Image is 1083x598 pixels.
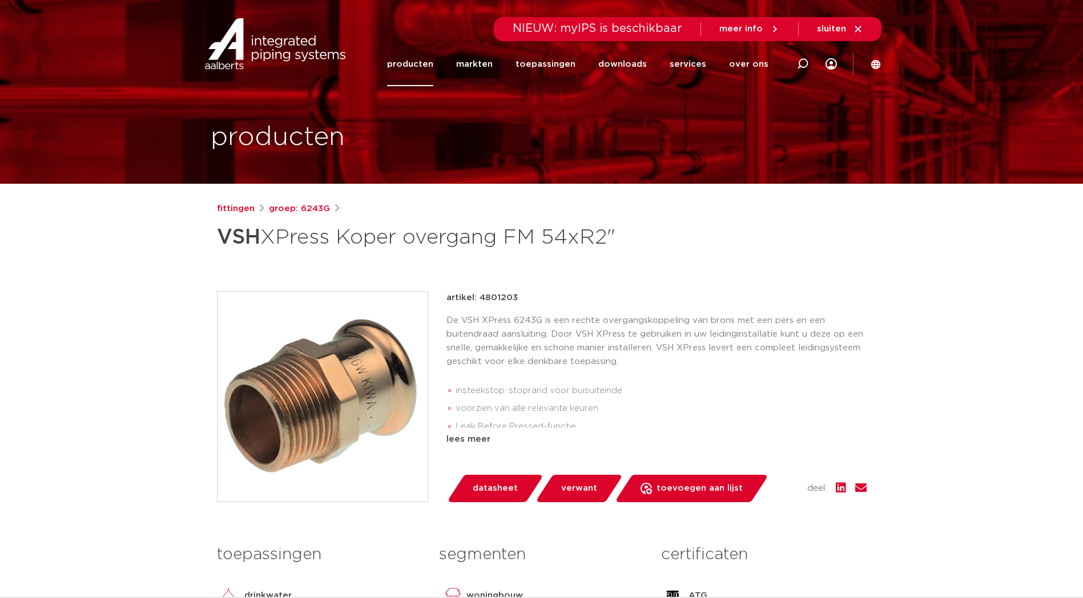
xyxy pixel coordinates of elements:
a: toepassingen [516,42,575,86]
span: sluiten [817,25,846,33]
a: markten [456,42,493,86]
a: producten [387,42,433,86]
span: NIEUW: myIPS is beschikbaar [513,23,682,34]
li: Leak Before Pressed-functie [456,418,867,436]
span: meer info [719,25,763,33]
a: fittingen [217,202,255,216]
a: verwant [535,475,623,502]
a: sluiten [817,24,863,34]
a: downloads [598,42,647,86]
a: meer info [719,24,780,34]
h1: producten [211,119,345,156]
span: deel: [807,482,827,495]
div: lees meer [446,433,867,446]
h3: segmenten [439,543,644,566]
span: datasheet [473,479,518,498]
span: toevoegen aan lijst [657,479,743,498]
img: Product Image for VSH XPress Koper overgang FM 54xR2" [218,292,428,502]
p: artikel: 4801203 [446,291,518,305]
a: groep: 6243G [269,202,330,216]
p: De VSH XPress 6243G is een rechte overgangskoppeling van brons met een pers en een buitendraad aa... [446,314,867,369]
a: over ons [729,42,768,86]
h1: XPress Koper overgang FM 54xR2" [217,220,646,254]
nav: Menu [387,42,768,86]
h3: certificaten [661,543,866,566]
a: services [670,42,706,86]
li: insteekstop: stoprand voor buisuiteinde [456,382,867,400]
span: verwant [561,479,597,498]
strong: VSH [217,227,260,248]
li: voorzien van alle relevante keuren [456,399,867,418]
a: datasheet [446,475,543,502]
h3: toepassingen [217,543,422,566]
